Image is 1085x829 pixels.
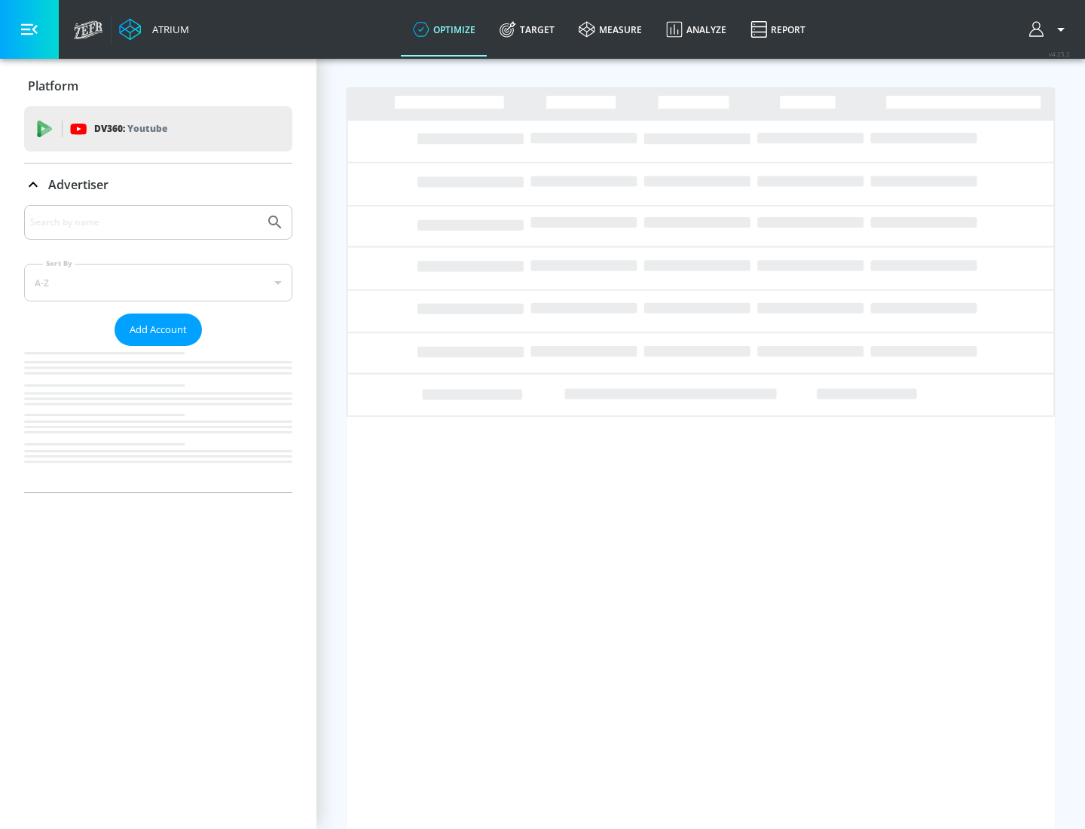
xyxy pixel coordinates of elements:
p: Advertiser [48,176,108,193]
nav: list of Advertiser [24,346,292,492]
a: Analyze [654,2,738,57]
a: measure [567,2,654,57]
div: A-Z [24,264,292,301]
div: Advertiser [24,164,292,206]
label: Sort By [43,258,75,268]
p: Youtube [127,121,167,136]
span: v 4.25.2 [1049,50,1070,58]
div: DV360: Youtube [24,106,292,151]
button: Add Account [115,314,202,346]
span: Add Account [130,321,187,338]
p: DV360: [94,121,167,137]
a: Atrium [119,18,189,41]
div: Atrium [146,23,189,36]
a: optimize [401,2,487,57]
p: Platform [28,78,78,94]
div: Advertiser [24,205,292,492]
a: Target [487,2,567,57]
div: Platform [24,65,292,107]
a: Report [738,2,818,57]
input: Search by name [30,213,258,232]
